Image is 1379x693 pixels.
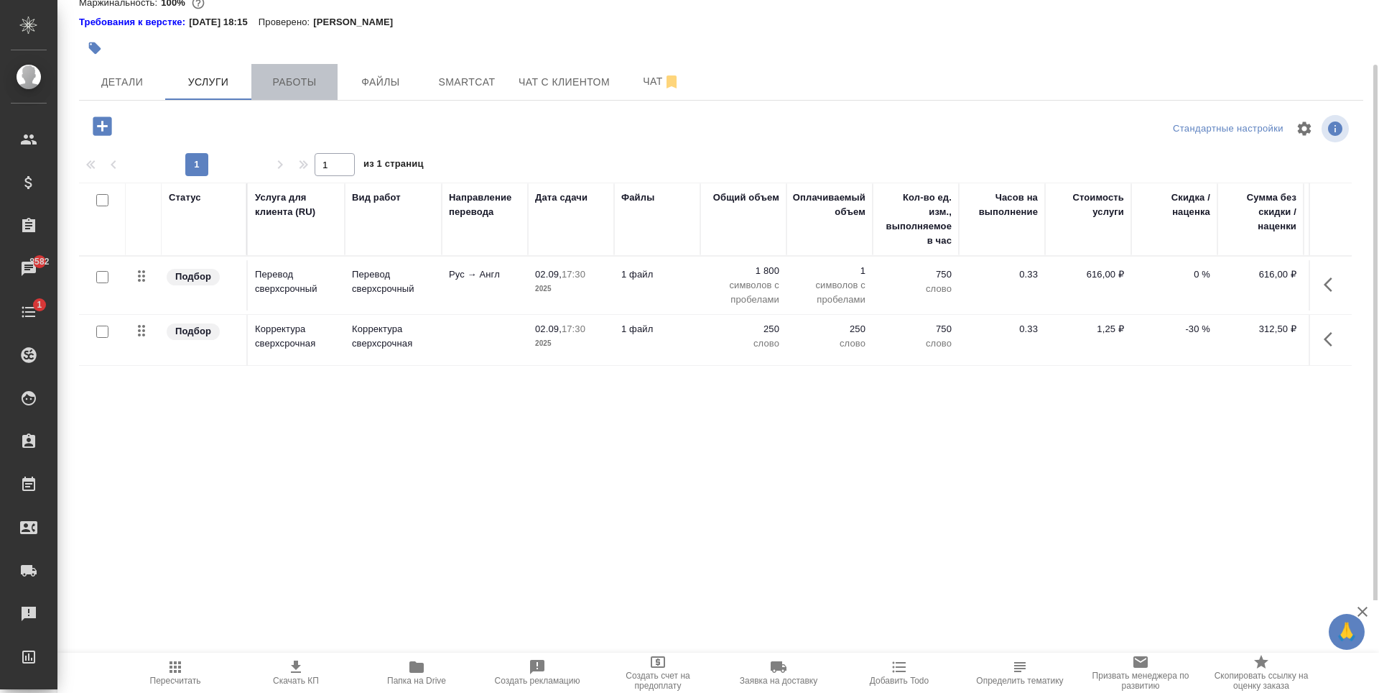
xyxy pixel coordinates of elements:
[535,323,562,334] p: 02.09,
[880,282,952,296] p: слово
[794,278,865,307] p: символов с пробелами
[174,73,243,91] span: Услуги
[1052,267,1124,282] p: 616,00 ₽
[621,191,654,205] div: Файлы
[627,73,696,91] span: Чат
[1287,111,1322,146] span: Настроить таблицу
[1315,322,1350,357] button: Показать кнопки
[1052,322,1124,336] p: 1,25 ₽
[880,267,952,282] p: 750
[1329,614,1365,650] button: 🙏
[1225,267,1296,282] p: 616,00 ₽
[346,73,415,91] span: Файлы
[449,191,521,219] div: Направление перевода
[535,282,607,296] p: 2025
[1225,322,1296,336] p: 312,50 ₽
[794,322,865,336] p: 250
[707,336,779,351] p: слово
[1138,322,1210,336] p: -30 %
[260,73,329,91] span: Работы
[175,324,211,339] p: Подбор
[794,264,865,278] p: 1
[189,15,259,29] p: [DATE] 18:15
[535,191,588,205] div: Дата сдачи
[535,336,607,351] p: 2025
[83,111,122,141] button: Добавить услугу
[1322,115,1352,142] span: Посмотреть информацию
[79,32,111,64] button: Добавить тэг
[880,191,952,248] div: Кол-во ед. изм., выполняемое в час
[562,323,585,334] p: 17:30
[1169,118,1287,140] div: split button
[363,155,424,176] span: из 1 страниц
[1052,191,1124,219] div: Стоимость услуги
[1138,267,1210,282] p: 0 %
[519,73,610,91] span: Чат с клиентом
[4,294,54,330] a: 1
[562,269,585,280] p: 17:30
[880,322,952,336] p: 750
[28,298,50,312] span: 1
[169,191,201,205] div: Статус
[880,336,952,351] p: слово
[352,322,435,351] p: Корректура сверхсрочная
[1225,191,1296,234] div: Сумма без скидки / наценки
[793,191,865,219] div: Оплачиваемый объем
[313,15,404,29] p: [PERSON_NAME]
[713,191,779,205] div: Общий объем
[621,322,693,336] p: 1 файл
[959,260,1045,311] td: 0.33
[4,251,54,287] a: 8582
[794,336,865,351] p: слово
[1315,267,1350,302] button: Показать кнопки
[259,15,314,29] p: Проверено:
[966,191,1038,219] div: Часов на выполнение
[707,264,779,278] p: 1 800
[707,322,779,336] p: 250
[432,73,501,91] span: Smartcat
[663,73,680,91] svg: Отписаться
[621,267,693,282] p: 1 файл
[21,254,57,269] span: 8582
[352,267,435,296] p: Перевод сверхсрочный
[352,191,401,205] div: Вид работ
[255,191,338,219] div: Услуга для клиента (RU)
[707,278,779,307] p: символов с пробелами
[959,315,1045,365] td: 0.33
[255,267,338,296] p: Перевод сверхсрочный
[255,322,338,351] p: Корректура сверхсрочная
[1138,191,1210,219] div: Скидка / наценка
[175,270,211,284] p: Подбор
[88,73,157,91] span: Детали
[449,267,521,282] p: Рус → Англ
[1334,617,1359,647] span: 🙏
[535,269,562,280] p: 02.09,
[79,15,189,29] a: Требования к верстке:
